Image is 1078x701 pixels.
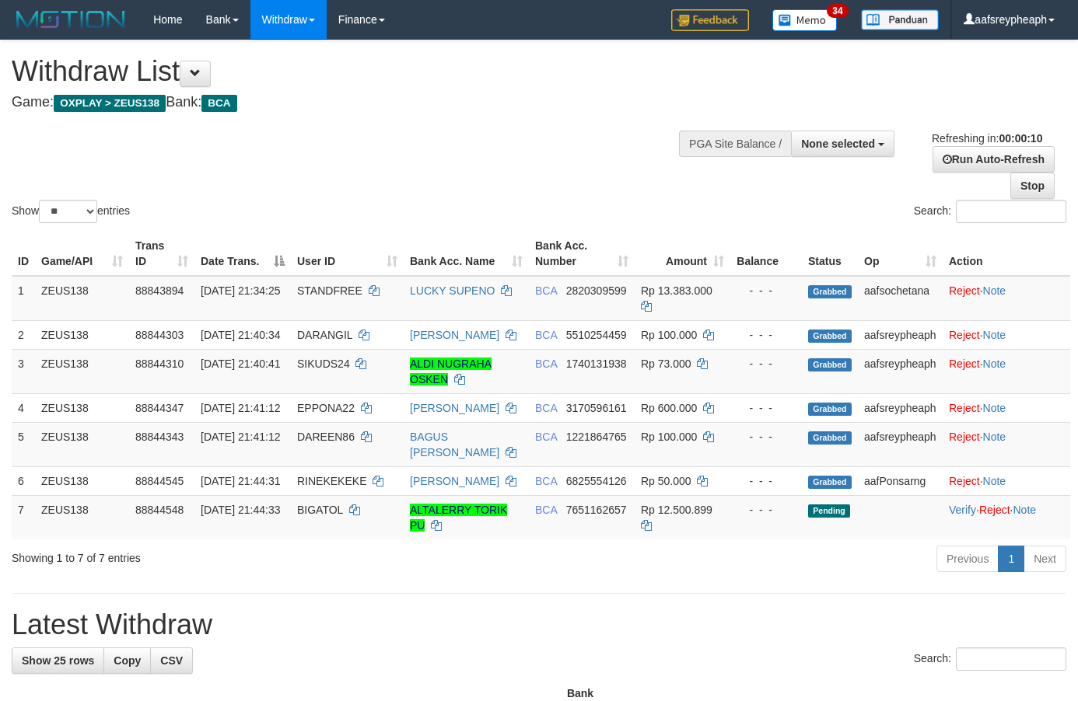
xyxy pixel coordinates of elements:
[201,431,280,443] span: [DATE] 21:41:12
[135,329,184,341] span: 88844303
[730,232,802,276] th: Balance
[808,330,852,343] span: Grabbed
[12,8,130,31] img: MOTION_logo.png
[135,504,184,516] span: 88844548
[12,544,438,566] div: Showing 1 to 7 of 7 entries
[12,609,1066,640] h1: Latest Withdraw
[12,276,35,321] td: 1
[943,232,1070,276] th: Action
[39,200,97,223] select: Showentries
[297,329,352,341] span: DARANGIL
[410,357,492,385] a: ALDI NUGRAHA OSKEN
[566,431,627,443] span: Copy 1221864765 to clipboard
[858,422,943,466] td: aafsreypheaph
[943,466,1070,495] td: ·
[801,138,875,150] span: None selected
[201,95,236,112] span: BCA
[35,495,129,539] td: ZEUS138
[12,393,35,422] td: 4
[858,320,943,349] td: aafsreypheaph
[983,475,1006,487] a: Note
[943,495,1070,539] td: · ·
[914,647,1066,671] label: Search:
[201,284,280,297] span: [DATE] 21:34:25
[641,402,697,414] span: Rp 600.000
[566,475,627,487] span: Copy 6825554126 to clipboard
[983,357,1006,370] a: Note
[808,403,852,416] span: Grabbed
[858,232,943,276] th: Op: activate to sort column ascending
[291,232,404,276] th: User ID: activate to sort column ascending
[12,320,35,349] td: 2
[943,320,1070,349] td: ·
[12,422,35,466] td: 5
[808,285,852,298] span: Grabbed
[114,654,141,667] span: Copy
[410,329,499,341] a: [PERSON_NAME]
[194,232,291,276] th: Date Trans.: activate to sort column descending
[135,475,184,487] span: 88844545
[201,504,280,516] span: [DATE] 21:44:33
[535,329,557,341] span: BCA
[35,320,129,349] td: ZEUS138
[566,284,627,297] span: Copy 2820309599 to clipboard
[737,429,796,445] div: - - -
[949,475,980,487] a: Reject
[641,431,697,443] span: Rp 100.000
[641,284,712,297] span: Rp 13.383.000
[737,327,796,343] div: - - -
[943,422,1070,466] td: ·
[12,466,35,495] td: 6
[999,132,1042,145] strong: 00:00:10
[410,402,499,414] a: [PERSON_NAME]
[135,357,184,370] span: 88844310
[297,357,350,370] span: SIKUDS24
[201,357,280,370] span: [DATE] 21:40:41
[1013,504,1036,516] a: Note
[671,9,749,31] img: Feedback.jpg
[535,402,557,414] span: BCA
[297,284,362,297] span: STANDFREE
[535,357,557,370] span: BCA
[35,466,129,495] td: ZEUS138
[135,402,184,414] span: 88844347
[737,283,796,298] div: - - -
[201,475,280,487] span: [DATE] 21:44:31
[297,475,366,487] span: RINEKEKEKE
[808,476,852,489] span: Grabbed
[983,431,1006,443] a: Note
[35,276,129,321] td: ZEUS138
[410,431,499,459] a: BAGUS [PERSON_NAME]
[979,504,1010,516] a: Reject
[529,232,635,276] th: Bank Acc. Number: activate to sort column ascending
[12,495,35,539] td: 7
[641,475,691,487] span: Rp 50.000
[943,349,1070,393] td: ·
[35,393,129,422] td: ZEUS138
[983,284,1006,297] a: Note
[160,654,183,667] span: CSV
[566,402,627,414] span: Copy 3170596161 to clipboard
[135,431,184,443] span: 88844343
[949,402,980,414] a: Reject
[12,349,35,393] td: 3
[772,9,838,31] img: Button%20Memo.svg
[201,329,280,341] span: [DATE] 21:40:34
[858,349,943,393] td: aafsreypheaph
[12,647,104,674] a: Show 25 rows
[35,349,129,393] td: ZEUS138
[129,232,194,276] th: Trans ID: activate to sort column ascending
[404,232,529,276] th: Bank Acc. Name: activate to sort column ascending
[943,393,1070,422] td: ·
[949,284,980,297] a: Reject
[956,647,1066,671] input: Search:
[858,393,943,422] td: aafsreypheaph
[410,284,495,297] a: LUCKY SUPENO
[12,232,35,276] th: ID
[297,402,355,414] span: EPPONA22
[983,402,1006,414] a: Note
[858,466,943,495] td: aafPonsarng
[791,131,894,157] button: None selected
[535,504,557,516] span: BCA
[103,647,151,674] a: Copy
